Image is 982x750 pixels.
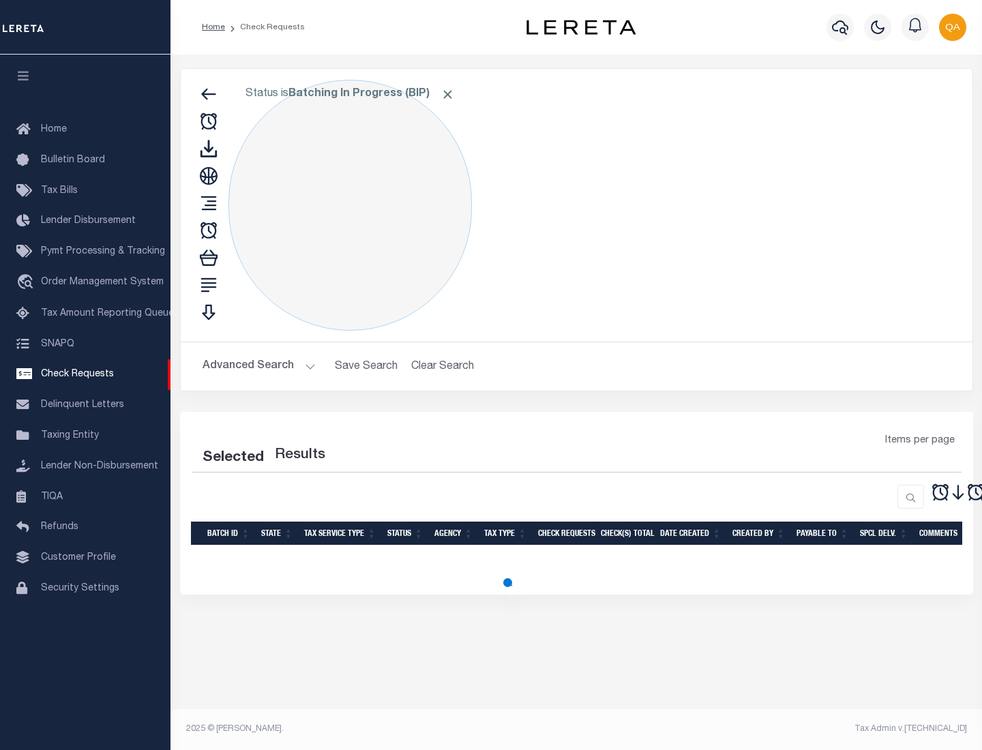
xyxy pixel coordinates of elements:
[176,723,577,735] div: 2025 © [PERSON_NAME].
[299,522,382,545] th: Tax Service Type
[41,522,78,532] span: Refunds
[225,21,305,33] li: Check Requests
[655,522,727,545] th: Date Created
[228,80,472,331] div: Click to Edit
[429,522,479,545] th: Agency
[41,462,158,471] span: Lender Non-Disbursement
[406,353,480,380] button: Clear Search
[256,522,299,545] th: State
[288,89,455,100] b: Batching In Progress (BIP)
[41,247,165,256] span: Pymt Processing & Tracking
[939,14,966,41] img: svg+xml;base64,PHN2ZyB4bWxucz0iaHR0cDovL3d3dy53My5vcmcvMjAwMC9zdmciIHBvaW50ZXItZXZlbnRzPSJub25lIi...
[41,277,164,287] span: Order Management System
[275,445,325,466] label: Results
[202,23,225,31] a: Home
[327,353,406,380] button: Save Search
[41,186,78,196] span: Tax Bills
[382,522,429,545] th: Status
[533,522,595,545] th: Check Requests
[885,434,955,449] span: Items per page
[202,522,256,545] th: Batch Id
[41,400,124,410] span: Delinquent Letters
[41,216,136,226] span: Lender Disbursement
[41,339,74,348] span: SNAPQ
[16,274,38,292] i: travel_explore
[41,370,114,379] span: Check Requests
[41,431,99,440] span: Taxing Entity
[479,522,533,545] th: Tax Type
[41,309,174,318] span: Tax Amount Reporting Queue
[595,522,655,545] th: Check(s) Total
[41,584,119,593] span: Security Settings
[41,492,63,501] span: TIQA
[727,522,791,545] th: Created By
[203,447,264,469] div: Selected
[203,353,316,380] button: Advanced Search
[41,125,67,134] span: Home
[526,20,636,35] img: logo-dark.svg
[41,155,105,165] span: Bulletin Board
[854,522,914,545] th: Spcl Delv.
[441,87,455,102] span: Click to Remove
[41,553,116,562] span: Customer Profile
[791,522,854,545] th: Payable To
[914,522,975,545] th: Comments
[586,723,967,735] div: Tax Admin v.[TECHNICAL_ID]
